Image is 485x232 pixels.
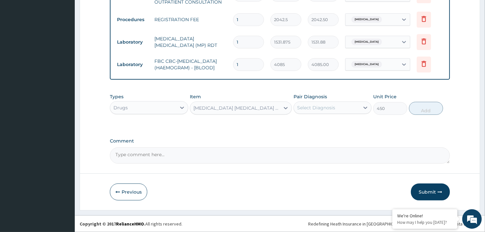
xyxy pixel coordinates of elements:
[114,14,151,26] td: Procedures
[409,102,443,115] button: Add
[397,213,452,219] div: We're Online!
[34,36,109,45] div: Chat with us now
[351,39,382,45] span: [MEDICAL_DATA]
[3,159,124,182] textarea: Type your message and hit 'Enter'
[116,221,144,227] a: RelianceHMO
[294,93,327,100] label: Pair Diagnosis
[80,221,145,227] strong: Copyright © 2017 .
[151,13,230,26] td: REGISTRATION FEE
[114,36,151,48] td: Laboratory
[411,184,450,200] button: Submit
[308,221,480,227] div: Redefining Heath Insurance in [GEOGRAPHIC_DATA] using Telemedicine and Data Science!
[113,104,128,111] div: Drugs
[12,33,26,49] img: d_794563401_company_1708531726252_794563401
[190,93,201,100] label: Item
[107,3,122,19] div: Minimize live chat window
[351,61,382,68] span: [MEDICAL_DATA]
[114,59,151,71] td: Laboratory
[75,215,485,232] footer: All rights reserved.
[151,55,230,74] td: FBC CBC-[MEDICAL_DATA] (HAEMOGRAM) - [BLOOD]
[38,73,90,138] span: We're online!
[351,16,382,23] span: [MEDICAL_DATA]
[373,93,397,100] label: Unit Price
[110,138,450,144] label: Comment
[110,184,147,200] button: Previous
[151,32,230,52] td: [MEDICAL_DATA] [MEDICAL_DATA] (MP) RDT
[110,94,124,100] label: Types
[193,105,281,111] div: [MEDICAL_DATA] [MEDICAL_DATA] 80/480MG TABLET
[397,220,452,225] p: How may I help you today?
[297,104,335,111] div: Select Diagnosis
